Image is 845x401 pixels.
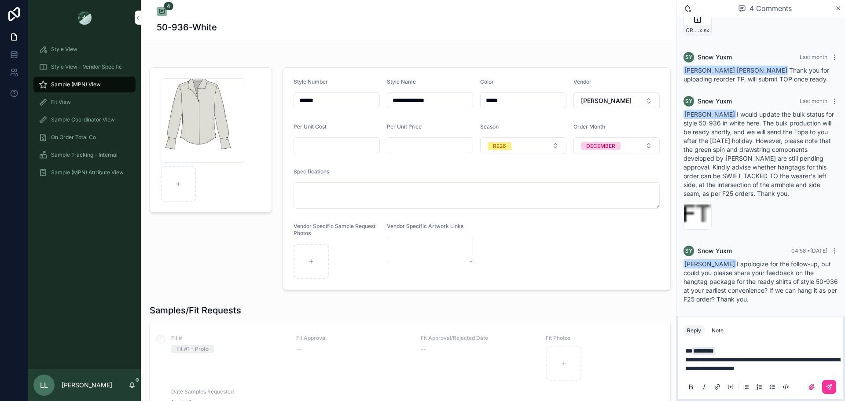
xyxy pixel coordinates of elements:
span: Fit Photos [546,335,660,342]
span: Sample (MPN) Attribute View [51,169,124,176]
h1: 50-936-White [157,21,217,33]
div: scrollable content [28,35,141,192]
span: Fit View [51,99,71,106]
p: [PERSON_NAME] [62,381,112,390]
button: 4 [157,7,167,18]
a: Sample Tracking - Internal [33,147,136,163]
a: Sample (MPN) Attribute View [33,165,136,180]
button: Reply [683,325,705,336]
span: Fit Approval [296,335,411,342]
span: .xlsx [698,27,709,34]
a: Style View - Vendor Specific [33,59,136,75]
span: Last month [800,98,827,104]
span: I apologize for the follow-up, but could you please share your feedback on the hangtag package fo... [683,260,838,303]
span: Style Name [387,78,416,85]
span: [PERSON_NAME] [581,96,632,105]
a: Fit View [33,94,136,110]
a: Sample (MPN) View [33,77,136,92]
span: CRW#50-936_Bassette-shirt_RESORT-REORDER_[DATE] [686,27,698,34]
img: App logo [77,11,92,25]
span: Order Month [573,123,605,130]
span: -- [296,345,301,354]
span: I would update the bulk status for style 50-936 in white here. The bulk production will be ready ... [683,110,834,197]
span: Sample Tracking - Internal [51,151,118,158]
span: 4 [164,2,173,11]
span: Style Number [294,78,328,85]
span: Snow Yuxm [698,53,732,62]
span: Per Unit Cost [294,123,327,130]
a: Sample Coordinator View [33,112,136,128]
span: Date Samples Requested [171,388,286,395]
div: DECEMBER [586,142,615,150]
span: [PERSON_NAME] [683,110,736,119]
button: Select Button [573,92,660,109]
span: Fit Approval/Rejected Date [421,335,535,342]
span: Vendor Specific Artwork Links [387,223,463,229]
span: Per Unit Price [387,123,422,130]
span: Specifications [294,168,329,175]
span: [PERSON_NAME] [683,259,736,269]
span: Color [480,78,494,85]
span: 4 Comments [749,3,792,14]
span: Style View [51,46,77,53]
button: Select Button [480,137,566,154]
span: On Order Total Co [51,134,96,141]
button: Note [708,325,727,336]
span: Last month [800,54,827,60]
span: SY [685,98,692,105]
span: Snow Yuxm [698,246,732,255]
span: 04:58 • [DATE] [791,247,827,254]
span: Sample Coordinator View [51,116,115,123]
span: LL [40,380,48,390]
span: Thank you for uploading reorder TP, will submit TOP once ready. [683,66,829,83]
button: Select Button [573,137,660,154]
span: Sample (MPN) View [51,81,101,88]
span: Style View - Vendor Specific [51,63,122,70]
span: [PERSON_NAME] [PERSON_NAME] [683,66,788,75]
span: Season [480,123,499,130]
span: SY [685,247,692,254]
div: Note [712,327,724,334]
span: Vendor [573,78,591,85]
span: Vendor Specific Sample Request Photos [294,223,375,236]
span: Snow Yuxm [698,97,732,106]
span: Fit # [171,335,286,342]
a: On Order Total Co [33,129,136,145]
a: Style View [33,41,136,57]
div: Fit #1 - Proto [176,345,209,353]
h1: Samples/Fit Requests [150,304,241,316]
span: SY [685,54,692,61]
div: RE26 [493,142,506,150]
span: -- [421,345,426,354]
